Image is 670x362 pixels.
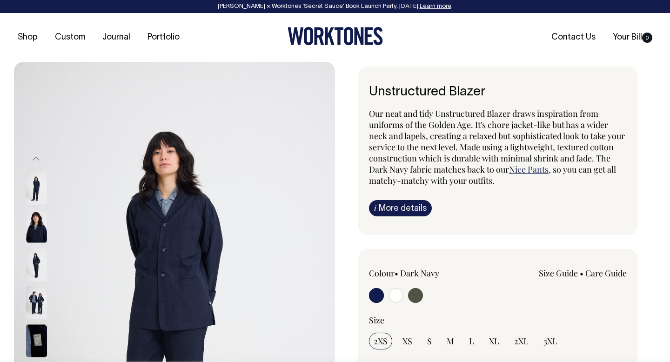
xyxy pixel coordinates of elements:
span: L [469,335,474,347]
a: Custom [51,30,89,45]
a: Learn more [420,4,451,9]
img: dark-navy [26,325,47,357]
span: i [374,203,376,213]
span: 0 [642,33,652,43]
input: 2XL [509,333,533,349]
input: S [422,333,436,349]
input: XS [398,333,417,349]
h6: Unstructured Blazer [369,85,627,100]
span: 3XL [543,335,557,347]
span: 2XS [374,335,388,347]
a: Your Bill0 [609,30,656,45]
img: dark-navy [26,287,47,319]
input: XL [484,333,504,349]
img: dark-navy [26,172,47,205]
div: Colour [369,268,472,279]
div: [PERSON_NAME] × Worktones ‘Secret Sauce’ Book Launch Party, [DATE]. . [9,3,661,10]
a: Size Guide [539,268,578,279]
a: Contact Us [548,30,599,45]
span: XL [489,335,499,347]
span: • [395,268,398,279]
span: • [580,268,583,279]
a: Portfolio [144,30,183,45]
span: Our neat and tidy Unstructured Blazer draws inspiration from uniforms of the Golden Age. It's cho... [369,108,625,175]
input: 2XS [369,333,392,349]
span: , so you can get all matchy-matchy with your outfits. [369,164,616,186]
span: M [447,335,454,347]
span: S [427,335,432,347]
button: Previous [29,148,43,169]
span: XS [402,335,412,347]
img: dark-navy [26,248,47,281]
input: 3XL [539,333,562,349]
input: L [464,333,479,349]
label: Dark Navy [400,268,439,279]
span: 2XL [514,335,529,347]
a: iMore details [369,200,432,216]
a: Care Guide [585,268,627,279]
div: Size [369,315,627,326]
img: dark-navy [26,210,47,243]
a: Journal [99,30,134,45]
input: M [442,333,459,349]
a: Shop [14,30,41,45]
a: Nice Pants [509,164,549,175]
